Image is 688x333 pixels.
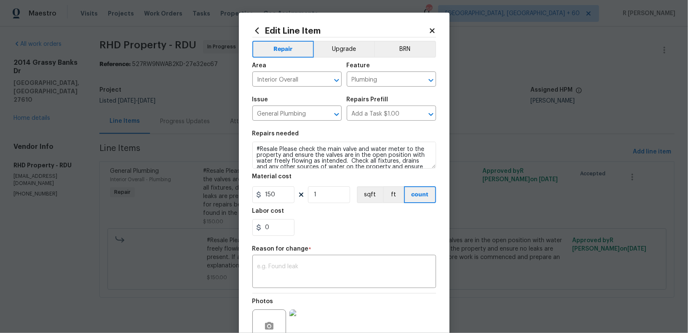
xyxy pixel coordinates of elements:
h5: Repairs Prefill [347,97,388,103]
button: Upgrade [314,41,374,58]
h5: Feature [347,63,370,69]
h5: Reason for change [252,246,309,252]
h2: Edit Line Item [252,26,428,35]
h5: Material cost [252,174,292,180]
button: Repair [252,41,314,58]
button: count [404,186,436,203]
button: Open [425,108,437,120]
button: sqft [357,186,383,203]
button: ft [383,186,404,203]
h5: Repairs needed [252,131,299,137]
h5: Area [252,63,267,69]
h5: Photos [252,299,273,304]
button: Open [331,74,343,86]
button: Open [425,74,437,86]
textarea: #Resale Please check the main valve and water meter to the property and ensure the valves are in ... [252,142,436,169]
h5: Labor cost [252,208,284,214]
button: Open [331,108,343,120]
h5: Issue [252,97,268,103]
button: BRN [374,41,436,58]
